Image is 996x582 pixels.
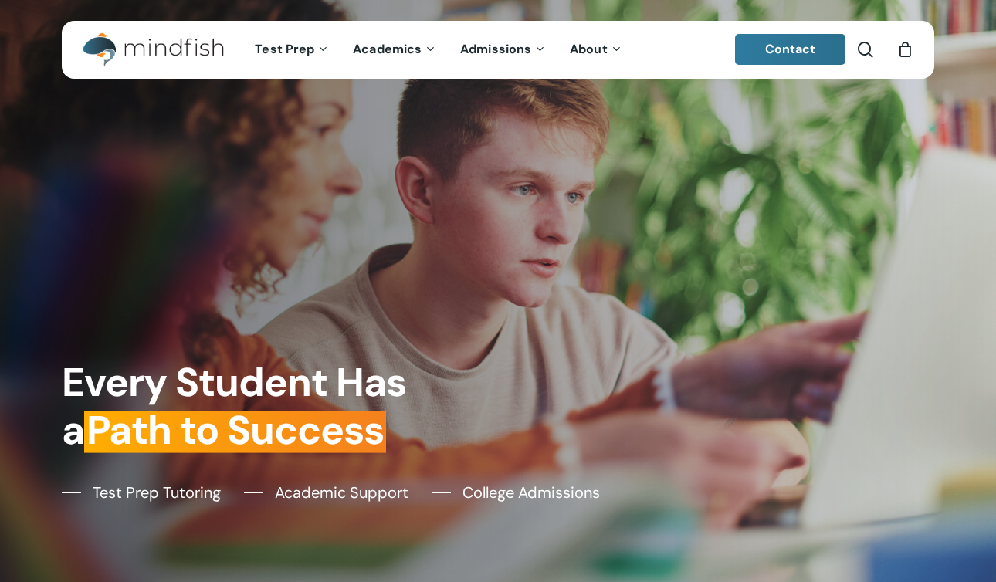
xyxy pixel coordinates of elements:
[275,481,408,504] span: Academic Support
[341,43,449,56] a: Academics
[93,481,221,504] span: Test Prep Tutoring
[255,41,314,57] span: Test Prep
[460,41,531,57] span: Admissions
[765,41,816,57] span: Contact
[62,21,934,79] header: Main Menu
[84,404,386,456] em: Path to Success
[353,41,422,57] span: Academics
[462,481,600,504] span: College Admissions
[558,43,635,56] a: About
[62,481,221,504] a: Test Prep Tutoring
[432,481,600,504] a: College Admissions
[244,481,408,504] a: Academic Support
[243,21,634,79] nav: Main Menu
[735,34,846,65] a: Contact
[243,43,341,56] a: Test Prep
[449,43,558,56] a: Admissions
[62,359,489,455] h1: Every Student Has a
[570,41,608,57] span: About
